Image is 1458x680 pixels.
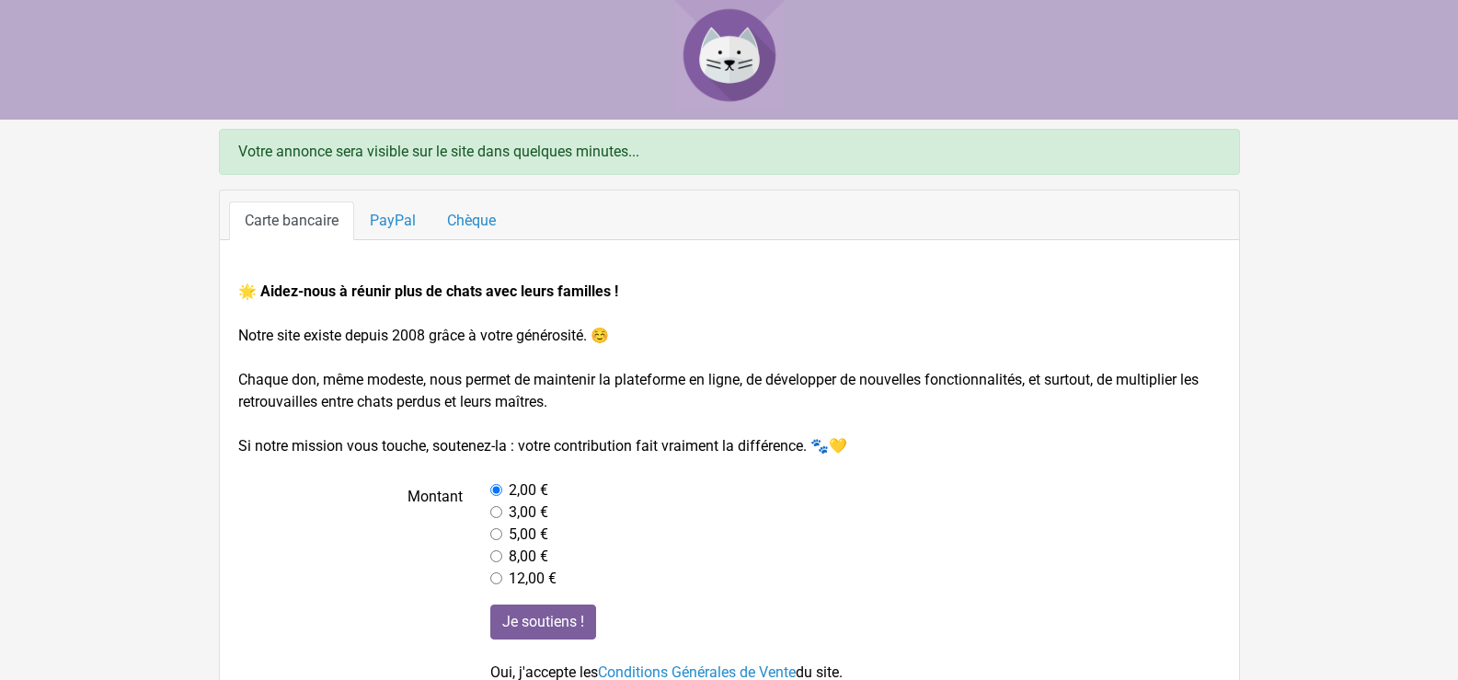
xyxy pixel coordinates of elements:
label: 8,00 € [509,546,548,568]
strong: 🌟 Aidez-nous à réunir plus de chats avec leurs familles ! [238,282,618,300]
label: Montant [224,479,477,590]
label: 12,00 € [509,568,557,590]
label: 2,00 € [509,479,548,501]
a: Chèque [431,202,511,240]
div: Votre annonce sera visible sur le site dans quelques minutes... [219,129,1240,175]
input: Je soutiens ! [490,605,596,640]
label: 5,00 € [509,524,548,546]
a: PayPal [354,202,431,240]
a: Carte bancaire [229,202,354,240]
label: 3,00 € [509,501,548,524]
